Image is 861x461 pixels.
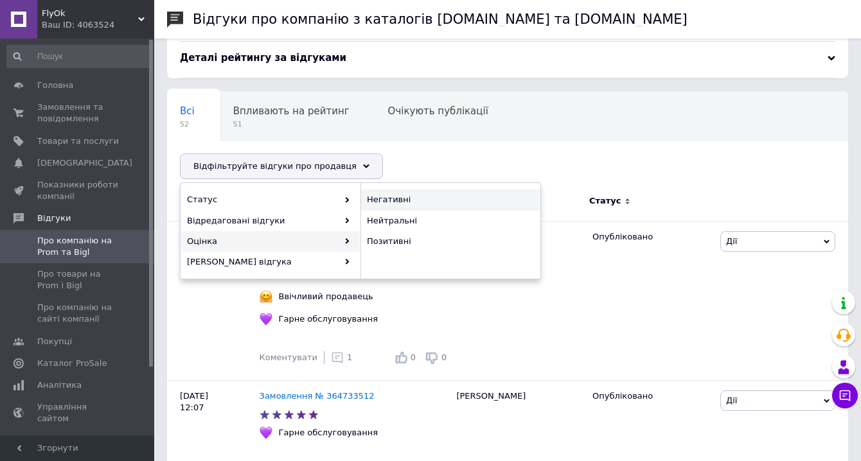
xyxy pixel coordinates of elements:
input: Пошук [6,45,152,68]
span: Коментувати [260,352,317,362]
div: Відредаговані відгуки [181,211,360,231]
div: 1 [331,351,352,364]
span: 51 [233,119,350,129]
span: Впливають на рейтинг [233,105,350,117]
div: Ввічливий продавець [276,291,377,302]
a: Замовлення № 364733512 [260,391,375,401]
span: [DEMOGRAPHIC_DATA] [37,157,132,169]
img: :purple_heart: [260,426,272,439]
span: FlyOk [42,8,138,19]
span: Головна [37,80,73,91]
h1: Відгуки про компанію з каталогів [DOMAIN_NAME] та [DOMAIN_NAME] [193,12,688,27]
div: Опубліковано [592,390,711,402]
span: Негативні [367,194,531,205]
span: 0 [411,352,416,362]
span: Позитивні [367,236,531,247]
div: Коментувати [260,352,317,363]
span: Відфільтруйте відгуки про продавця [193,161,357,171]
div: Гарне обслуговування [276,427,381,439]
div: Ваш ID: 4063524 [42,19,154,31]
span: Управління сайтом [37,401,119,424]
div: Опубліковані без коментаря [167,141,336,189]
div: Оцінка [181,231,360,252]
div: [PERSON_NAME] відгука [181,252,360,272]
span: Нейтральні [367,215,531,227]
span: Каталог ProSale [37,358,107,369]
span: Статус [589,195,621,207]
span: Опубліковані без комен... [180,154,310,166]
span: Очікують публікації [388,105,488,117]
span: 1 [347,352,352,362]
div: [DATE] 19:00 [167,221,260,380]
span: Покупці [37,336,72,347]
span: Замовлення та повідомлення [37,101,119,125]
span: Про товари на Prom і Bigl [37,268,119,291]
div: Деталі рейтингу за відгуками [180,51,835,65]
div: Опубліковано [592,231,711,243]
div: [PERSON_NAME] [450,221,586,380]
span: Про компанію на сайті компанії [37,302,119,325]
span: 52 [180,119,195,129]
span: Всі [180,105,195,117]
span: Показники роботи компанії [37,179,119,202]
span: 0 [441,352,447,362]
span: Товари та послуги [37,135,119,147]
div: Статус [181,189,360,210]
button: Чат з покупцем [832,383,858,408]
img: :hugging_face: [260,290,272,303]
span: Дії [726,236,737,246]
span: Дії [726,396,737,405]
span: Деталі рейтингу за відгуками [180,52,346,64]
span: Відгуки [37,213,71,224]
img: :purple_heart: [260,313,272,326]
span: Про компанію на Prom та Bigl [37,235,119,258]
span: Аналітика [37,379,82,391]
div: Гарне обслуговування [276,313,381,325]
